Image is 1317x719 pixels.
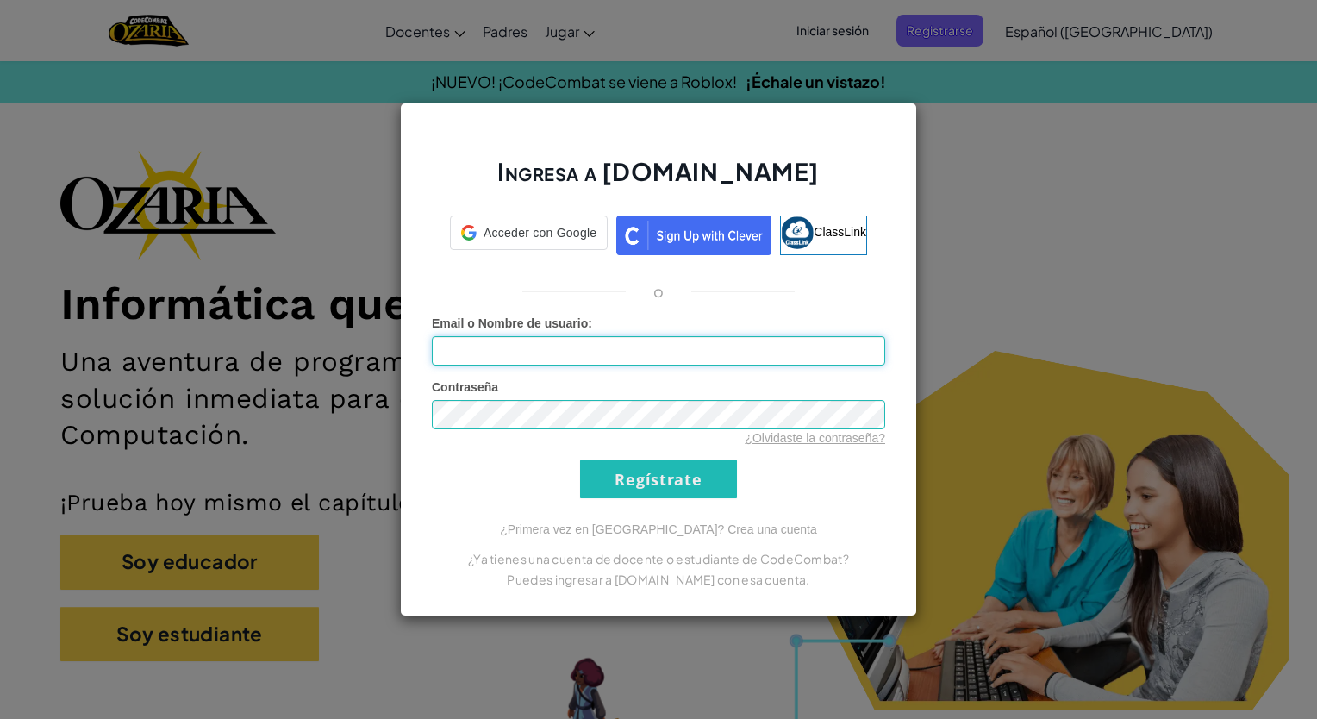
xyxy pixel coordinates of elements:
p: ¿Ya tienes una cuenta de docente o estudiante de CodeCombat? [432,548,885,569]
span: Contraseña [432,380,498,394]
label: : [432,315,592,332]
span: Acceder con Google [484,224,596,241]
img: clever_sso_button@2x.png [616,216,771,255]
h2: Ingresa a [DOMAIN_NAME] [432,155,885,205]
div: Acceder con Google [450,216,608,250]
span: Email o Nombre de usuario [432,316,588,330]
a: Acceder con Google [450,216,608,255]
p: Puedes ingresar a [DOMAIN_NAME] con esa cuenta. [432,569,885,590]
a: ¿Olvidaste la contraseña? [745,431,885,445]
input: Regístrate [580,460,737,498]
img: classlink-logo-small.png [781,216,814,249]
span: ClassLink [814,225,866,239]
a: ¿Primera vez en [GEOGRAPHIC_DATA]? Crea una cuenta [500,522,817,536]
p: o [653,281,664,302]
